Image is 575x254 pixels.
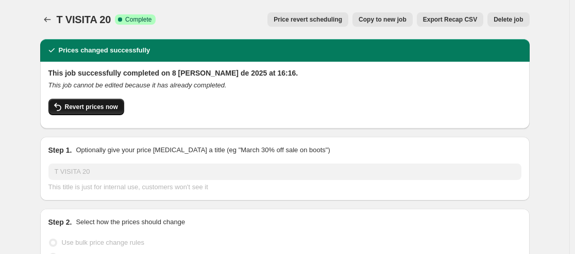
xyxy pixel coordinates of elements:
span: Copy to new job [359,15,407,24]
span: T VISITA 20 [57,14,111,25]
span: Delete job [494,15,523,24]
span: Complete [125,15,151,24]
span: This title is just for internal use, customers won't see it [48,183,208,191]
i: This job cannot be edited because it has already completed. [48,81,227,89]
span: Use bulk price change rules [62,239,144,246]
button: Delete job [487,12,529,27]
h2: This job successfully completed on 8 [PERSON_NAME] de 2025 at 16:16. [48,68,521,78]
span: Export Recap CSV [423,15,477,24]
button: Export Recap CSV [417,12,483,27]
p: Select how the prices should change [76,217,185,227]
input: 30% off holiday sale [48,164,521,180]
h2: Prices changed successfully [59,45,150,56]
button: Price change jobs [40,12,55,27]
button: Copy to new job [352,12,413,27]
p: Optionally give your price [MEDICAL_DATA] a title (eg "March 30% off sale on boots") [76,145,330,155]
span: Price revert scheduling [274,15,342,24]
h2: Step 1. [48,145,72,155]
h2: Step 2. [48,217,72,227]
button: Price revert scheduling [267,12,348,27]
span: Revert prices now [65,103,118,111]
button: Revert prices now [48,99,124,115]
